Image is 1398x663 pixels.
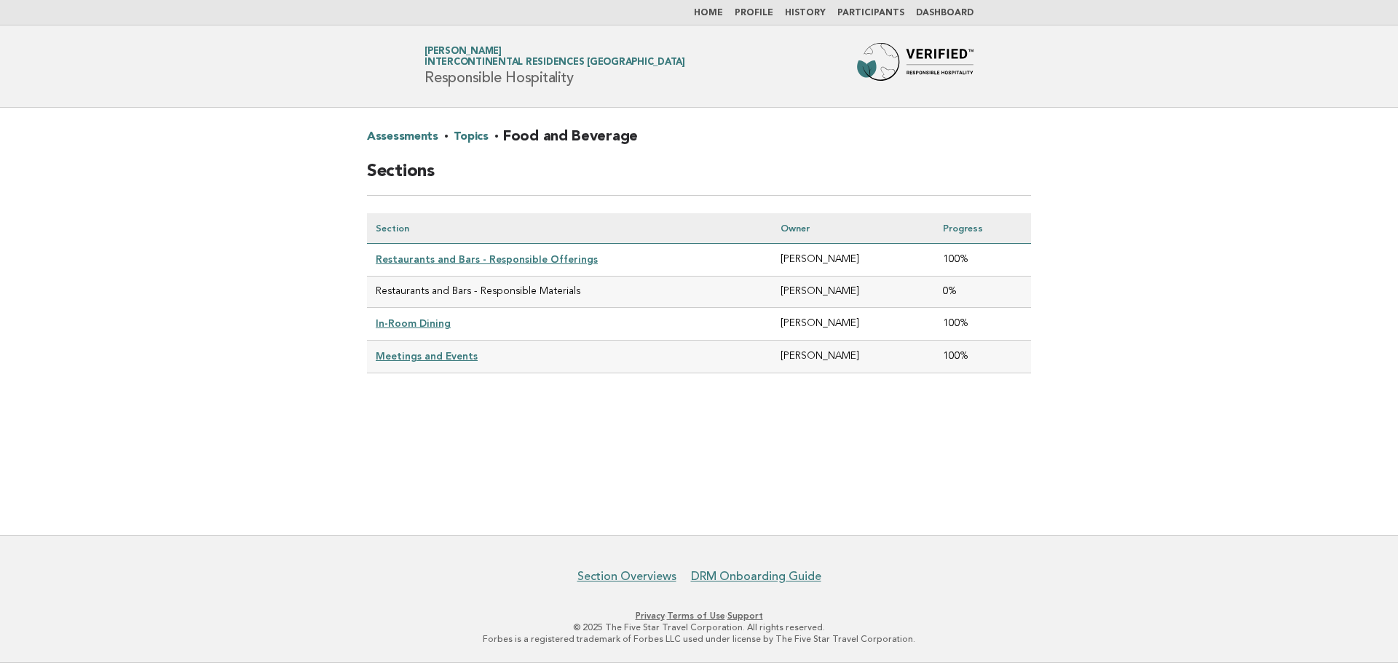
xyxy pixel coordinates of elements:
[772,308,934,341] td: [PERSON_NAME]
[667,611,725,621] a: Terms of Use
[694,9,723,17] a: Home
[253,633,1145,645] p: Forbes is a registered trademark of Forbes LLC used under license by The Five Star Travel Corpora...
[367,125,438,148] a: Assessments
[934,341,1031,373] td: 100%
[934,277,1031,308] td: 0%
[376,253,598,265] a: Restaurants and Bars - Responsible Offerings
[253,610,1145,622] p: · ·
[934,213,1031,244] th: Progress
[367,277,772,308] td: Restaurants and Bars - Responsible Materials
[785,9,826,17] a: History
[772,277,934,308] td: [PERSON_NAME]
[916,9,974,17] a: Dashboard
[253,622,1145,633] p: © 2025 The Five Star Travel Corporation. All rights reserved.
[934,308,1031,341] td: 100%
[424,47,685,67] a: [PERSON_NAME]InterContinental Residences [GEOGRAPHIC_DATA]
[454,125,488,148] a: Topics
[424,47,685,85] h1: Responsible Hospitality
[577,569,676,584] a: Section Overviews
[772,244,934,277] td: [PERSON_NAME]
[857,43,974,90] img: Forbes Travel Guide
[934,244,1031,277] td: 100%
[367,213,772,244] th: Section
[376,317,451,329] a: In-Room Dining
[691,569,821,584] a: DRM Onboarding Guide
[367,160,1031,196] h2: Sections
[424,58,685,68] span: InterContinental Residences [GEOGRAPHIC_DATA]
[636,611,665,621] a: Privacy
[735,9,773,17] a: Profile
[367,125,1031,160] h2: · · Food and Beverage
[772,341,934,373] td: [PERSON_NAME]
[772,213,934,244] th: Owner
[376,350,478,362] a: Meetings and Events
[837,9,904,17] a: Participants
[727,611,763,621] a: Support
